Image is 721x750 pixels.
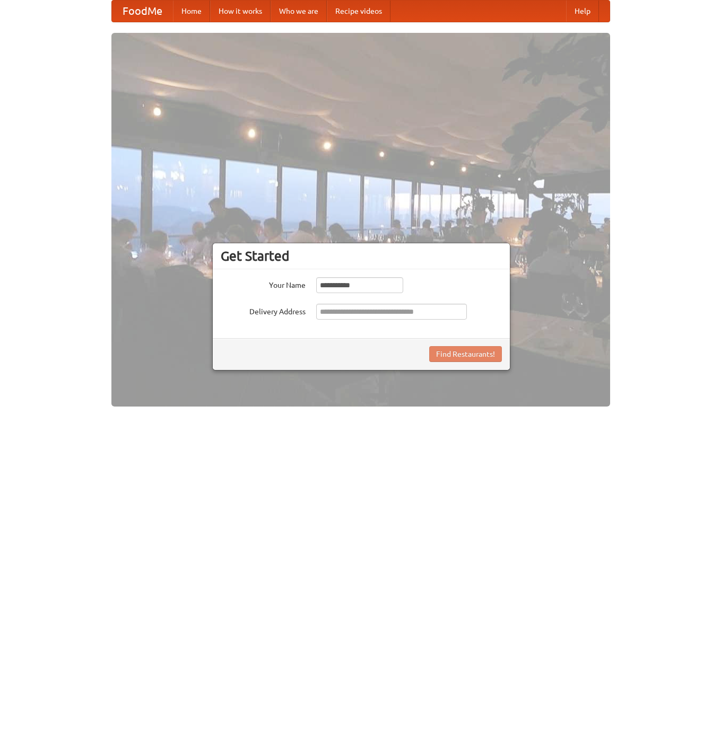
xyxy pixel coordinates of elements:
[271,1,327,22] a: Who we are
[221,277,306,290] label: Your Name
[566,1,599,22] a: Help
[221,304,306,317] label: Delivery Address
[429,346,502,362] button: Find Restaurants!
[221,248,502,264] h3: Get Started
[173,1,210,22] a: Home
[112,1,173,22] a: FoodMe
[327,1,390,22] a: Recipe videos
[210,1,271,22] a: How it works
